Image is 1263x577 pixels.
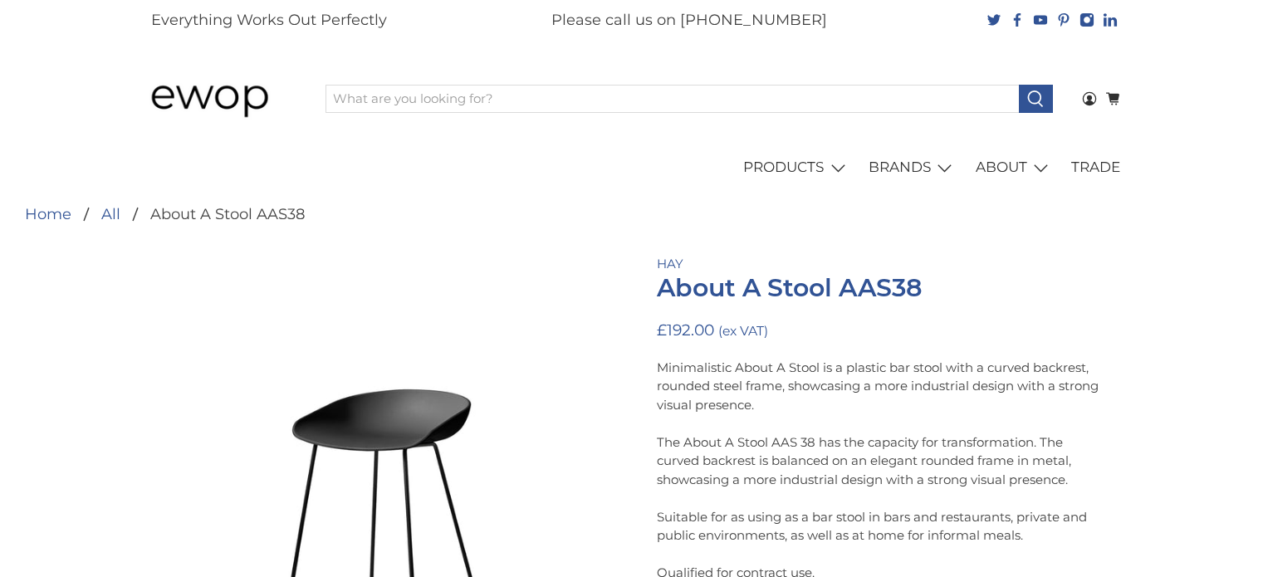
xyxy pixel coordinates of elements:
[1062,144,1130,191] a: TRADE
[718,323,768,339] small: (ex VAT)
[551,9,827,32] p: Please call us on [PHONE_NUMBER]
[25,207,305,222] nav: breadcrumbs
[859,144,967,191] a: BRANDS
[25,207,71,222] a: Home
[326,85,1020,113] input: What are you looking for?
[734,144,859,191] a: PRODUCTS
[657,320,714,340] span: £192.00
[966,144,1062,191] a: ABOUT
[120,207,305,222] li: About A Stool AAS38
[657,274,1105,302] h1: About A Stool AAS38
[657,256,683,271] a: HAY
[101,207,120,222] a: All
[134,144,1130,191] nav: main navigation
[151,9,387,32] p: Everything Works Out Perfectly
